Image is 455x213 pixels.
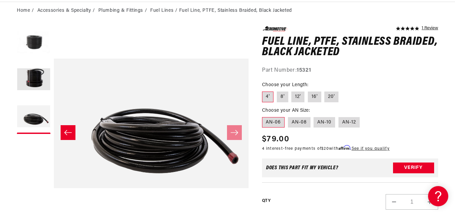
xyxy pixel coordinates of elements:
[262,92,273,102] label: 4'
[150,7,173,14] a: Fuel Lines
[262,107,311,114] legend: Choose your AN Size:
[179,7,292,14] li: Fuel Line, PTFE, Stainless Braided, Black Jacketed
[17,100,51,134] button: Load image 3 in gallery view
[17,7,438,14] nav: breadcrumbs
[324,92,338,102] label: 20'
[227,125,242,140] button: Slide right
[291,92,304,102] label: 12'
[321,147,329,151] span: $20
[98,7,143,14] a: Plumbing & Fittings
[17,63,51,97] button: Load image 2 in gallery view
[266,165,338,171] div: Does This part fit My vehicle?
[308,92,321,102] label: 16'
[338,145,350,150] span: Affirm
[262,145,390,152] p: 4 interest-free payments of with .
[262,37,438,58] h1: Fuel Line, PTFE, Stainless Braided, Black Jacketed
[262,198,270,204] label: QTY
[262,117,285,128] label: AN-06
[338,117,360,128] label: AN-12
[61,125,75,140] button: Slide left
[288,117,311,128] label: AN-08
[314,117,335,128] label: AN-10
[17,7,30,14] a: Home
[277,92,288,102] label: 8'
[352,147,390,151] a: See if you qualify - Learn more about Affirm Financing (opens in modal)
[422,26,438,31] a: 1 reviews
[262,66,438,75] div: Part Number:
[262,133,289,145] span: $79.00
[297,68,311,73] strong: 15321
[17,26,51,60] button: Load image 1 in gallery view
[37,7,97,14] li: Accessories & Specialty
[262,81,309,88] legend: Choose your Length:
[393,163,434,173] button: Verify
